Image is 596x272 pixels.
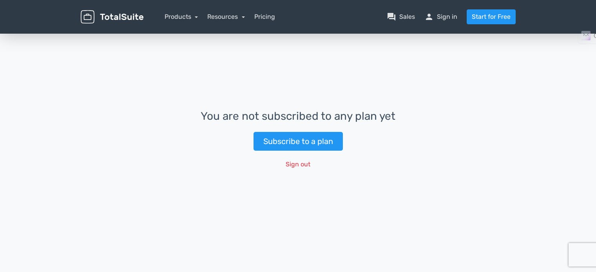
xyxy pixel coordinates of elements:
button: Sign out [281,157,315,172]
h3: You are not subscribed to any plan yet [201,110,395,122]
a: Products [165,13,198,20]
a: Subscribe to a plan [254,132,343,151]
img: TotalSuite for WordPress [81,10,143,24]
a: Resources [207,13,245,20]
a: Start for Free [467,9,516,24]
a: Pricing [254,12,275,22]
span: person [424,12,434,22]
span: question_answer [387,12,396,22]
a: personSign in [424,12,457,22]
a: question_answerSales [387,12,415,22]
